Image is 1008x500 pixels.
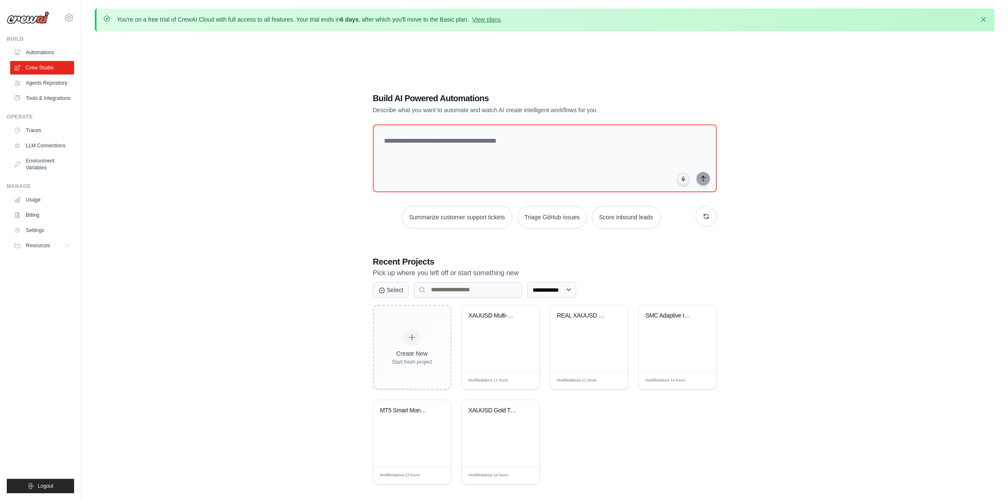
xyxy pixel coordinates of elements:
[696,206,717,227] button: Get new suggestions
[608,378,615,384] span: Edit
[380,472,420,478] span: Modified about 23 hours
[10,193,74,207] a: Usage
[646,312,697,320] div: SMC Adaptive Intelligence System - Extended Backtesting (2024-2025)
[10,239,74,252] button: Resources
[38,483,53,489] span: Logout
[10,208,74,222] a: Billing
[380,407,431,414] div: MT5 Smart Money Trading Bot
[7,11,49,24] img: Logo
[402,206,512,229] button: Summarize customer support tickets
[517,206,587,229] button: Triage GitHub issues
[592,206,660,229] button: Score inbound leads
[373,92,657,104] h1: Build AI Powered Automations
[392,349,432,358] div: Create New
[7,113,74,120] div: Operate
[696,378,703,384] span: Edit
[10,91,74,105] a: Tools & Integrations
[469,407,520,414] div: XAUUSD Gold Trading Bot - MT5 Automation
[26,242,50,249] span: Resources
[431,472,438,479] span: Edit
[10,224,74,237] a: Settings
[646,378,685,384] span: Modified about 14 hours
[10,139,74,152] a: LLM Connections
[469,312,520,320] div: XAUUSD Multi-Agent Trading System
[10,61,74,75] a: Crew Studio
[469,472,508,478] span: Modified about 24 hours
[373,268,717,279] p: Pick up where you left off or start something new
[7,479,74,493] button: Logout
[469,378,508,384] span: Modified about 11 hours
[340,16,359,23] strong: 6 days
[10,76,74,90] a: Agents Repository
[519,472,526,479] span: Edit
[117,15,503,24] p: You're on a free trial of CrewAI Cloud with full access to all features. Your trial ends in , aft...
[10,154,74,174] a: Environment Variables
[373,256,717,268] h3: Recent Projects
[557,378,597,384] span: Modified about 11 hours
[7,36,74,42] div: Build
[373,106,657,114] p: Describe what you want to automate and watch AI create intelligent workflows for you
[677,173,690,185] button: Click to speak your automation idea
[519,378,526,384] span: Edit
[557,312,608,320] div: REAL XAUUSD Data Collection + Live Trading System
[472,16,500,23] a: View plans
[10,46,74,59] a: Automations
[392,359,432,365] div: Start fresh project
[7,183,74,190] div: Manage
[373,282,409,298] button: Select
[10,124,74,137] a: Traces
